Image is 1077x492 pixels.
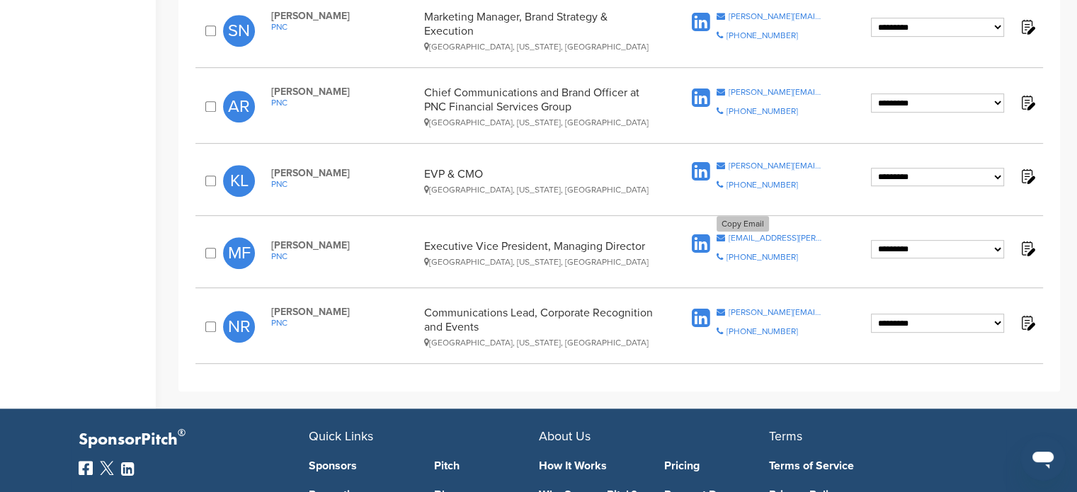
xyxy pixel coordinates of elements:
img: Notes [1018,167,1036,185]
span: About Us [539,428,591,444]
div: [PHONE_NUMBER] [726,327,798,336]
a: PNC [271,251,417,261]
a: How It Works [539,460,644,471]
a: PNC [271,318,417,328]
div: [GEOGRAPHIC_DATA], [US_STATE], [GEOGRAPHIC_DATA] [424,42,654,52]
div: Chief Communications and Brand Officer at PNC Financial Services Group [424,86,654,127]
div: [GEOGRAPHIC_DATA], [US_STATE], [GEOGRAPHIC_DATA] [424,338,654,348]
span: NR [223,311,255,343]
img: Facebook [79,461,93,475]
div: [GEOGRAPHIC_DATA], [US_STATE], [GEOGRAPHIC_DATA] [424,118,654,127]
span: [PERSON_NAME] [271,10,417,22]
div: [GEOGRAPHIC_DATA], [US_STATE], [GEOGRAPHIC_DATA] [424,185,654,195]
span: KL [223,165,255,197]
span: [PERSON_NAME] [271,239,417,251]
span: [PERSON_NAME] [271,306,417,318]
a: Pricing [664,460,769,471]
div: [EMAIL_ADDRESS][PERSON_NAME][DOMAIN_NAME] [729,234,823,242]
span: Quick Links [309,428,373,444]
img: Notes [1018,18,1036,35]
div: Communications Lead, Corporate Recognition and Events [424,306,654,348]
a: PNC [271,98,417,108]
a: Terms of Service [769,460,978,471]
img: Twitter [100,461,114,475]
span: Terms [769,428,802,444]
span: ® [178,424,186,442]
div: [PHONE_NUMBER] [726,253,798,261]
span: AR [223,91,255,122]
div: [PHONE_NUMBER] [726,181,798,189]
p: SponsorPitch [79,430,309,450]
div: EVP & CMO [424,167,654,195]
div: [PHONE_NUMBER] [726,31,798,40]
div: [PERSON_NAME][EMAIL_ADDRESS][DOMAIN_NAME] [729,308,823,316]
div: [PERSON_NAME][EMAIL_ADDRESS][PERSON_NAME][DOMAIN_NAME] [729,88,823,96]
span: SN [223,15,255,47]
iframe: Button to launch messaging window [1020,435,1066,481]
a: PNC [271,22,417,32]
div: [PERSON_NAME][EMAIL_ADDRESS][PERSON_NAME][DOMAIN_NAME] [729,12,823,21]
span: [PERSON_NAME] [271,167,417,179]
div: [PERSON_NAME][EMAIL_ADDRESS][PERSON_NAME][DOMAIN_NAME] [729,161,823,170]
div: Copy Email [717,216,769,231]
img: Notes [1018,93,1036,111]
img: Notes [1018,314,1036,331]
img: Notes [1018,239,1036,257]
div: Marketing Manager, Brand Strategy & Execution [424,10,654,52]
div: [PHONE_NUMBER] [726,107,798,115]
span: [PERSON_NAME] [271,86,417,98]
span: MF [223,237,255,269]
a: Pitch [434,460,539,471]
a: Sponsors [309,460,414,471]
a: PNC [271,179,417,189]
div: [GEOGRAPHIC_DATA], [US_STATE], [GEOGRAPHIC_DATA] [424,257,654,267]
div: Executive Vice President, Managing Director [424,239,654,267]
